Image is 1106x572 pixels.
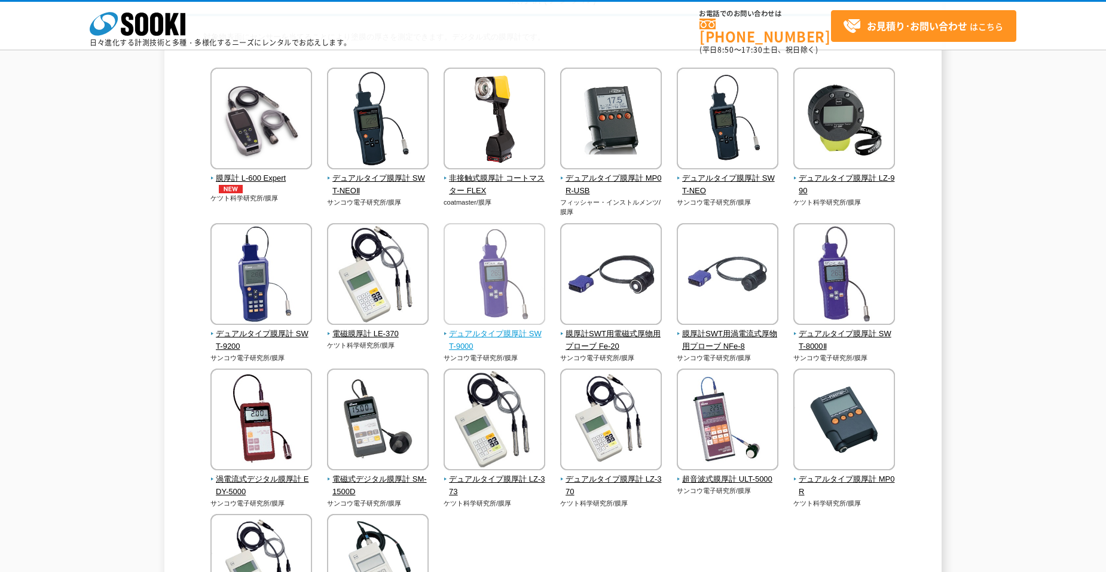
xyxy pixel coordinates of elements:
[216,185,246,193] img: NEW
[793,68,895,172] img: デュアルタイプ膜厚計 LZ-990
[444,68,545,172] img: 非接触式膜厚計 コートマスター FLEX
[327,161,429,197] a: デュアルタイプ膜厚計 SWT-NEOⅡ
[560,473,662,498] span: デュアルタイプ膜厚計 LZ-370
[677,197,779,208] p: サンコウ電子研究所/膜厚
[793,317,896,352] a: デュアルタイプ膜厚計 SWT-8000Ⅱ
[210,498,313,509] p: サンコウ電子研究所/膜厚
[327,197,429,208] p: サンコウ電子研究所/膜厚
[677,223,778,328] img: 膜厚計SWT用渦電流式厚物用プローブ NFe-8
[793,369,895,473] img: デュアルタイプ膜厚計 MP0R
[699,44,818,55] span: (平日 ～ 土日、祝日除く)
[677,462,779,486] a: 超音波式膜厚計 ULT-5000
[327,340,429,351] p: ケツト科学研究所/膜厚
[677,161,779,197] a: デュアルタイプ膜厚計 SWT-NEO
[560,462,662,498] a: デュアルタイプ膜厚計 LZ-370
[444,172,546,197] span: 非接触式膜厚計 コートマスター FLEX
[210,369,312,473] img: 渦電流式デジタル膜厚計 EDY-5000
[327,462,429,498] a: 電磁式デジタル膜厚計 SM-1500D
[793,172,896,197] span: デュアルタイプ膜厚計 LZ-990
[699,19,831,43] a: [PHONE_NUMBER]
[677,353,779,363] p: サンコウ電子研究所/膜厚
[560,353,662,363] p: サンコウ電子研究所/膜厚
[793,498,896,509] p: ケツト科学研究所/膜厚
[677,369,778,473] img: 超音波式膜厚計 ULT-5000
[793,161,896,197] a: デュアルタイプ膜厚計 LZ-990
[444,223,545,328] img: デュアルタイプ膜厚計 SWT-9000
[793,223,895,328] img: デュアルタイプ膜厚計 SWT-8000Ⅱ
[677,473,779,486] span: 超音波式膜厚計 ULT-5000
[327,68,429,172] img: デュアルタイプ膜厚計 SWT-NEOⅡ
[210,317,313,352] a: デュアルタイプ膜厚計 SWT-9200
[560,328,662,353] span: 膜厚計SWT用電磁式厚物用プローブ Fe-20
[867,19,967,33] strong: お見積り･お問い合わせ
[210,473,313,498] span: 渦電流式デジタル膜厚計 EDY-5000
[90,39,352,46] p: 日々進化する計測技術と多種・多様化するニーズにレンタルでお応えします。
[210,161,313,193] a: 膜厚計 L-600 ExpertNEW
[210,223,312,328] img: デュアルタイプ膜厚計 SWT-9200
[843,17,1003,35] span: はこちら
[560,317,662,352] a: 膜厚計SWT用電磁式厚物用プローブ Fe-20
[444,473,546,498] span: デュアルタイプ膜厚計 LZ-373
[444,369,545,473] img: デュアルタイプ膜厚計 LZ-373
[327,223,429,328] img: 電磁膜厚計 LE-370
[560,197,662,217] p: フィッシャー・インストルメンツ/膜厚
[793,473,896,498] span: デュアルタイプ膜厚計 MP0R
[793,353,896,363] p: サンコウ電子研究所/膜厚
[327,317,429,340] a: 電磁膜厚計 LE-370
[444,197,546,208] p: coatmaster/膜厚
[677,486,779,496] p: サンコウ電子研究所/膜厚
[560,161,662,197] a: デュアルタイプ膜厚計 MP0R-USB
[677,68,778,172] img: デュアルタイプ膜厚計 SWT-NEO
[560,498,662,509] p: ケツト科学研究所/膜厚
[560,369,662,473] img: デュアルタイプ膜厚計 LZ-370
[327,328,429,340] span: 電磁膜厚計 LE-370
[327,172,429,197] span: デュアルタイプ膜厚計 SWT-NEOⅡ
[560,172,662,197] span: デュアルタイプ膜厚計 MP0R-USB
[793,462,896,498] a: デュアルタイプ膜厚計 MP0R
[677,317,779,352] a: 膜厚計SWT用渦電流式厚物用プローブ NFe-8
[210,193,313,203] p: ケツト科学研究所/膜厚
[677,172,779,197] span: デュアルタイプ膜厚計 SWT-NEO
[444,328,546,353] span: デュアルタイプ膜厚計 SWT-9000
[327,473,429,498] span: 電磁式デジタル膜厚計 SM-1500D
[699,10,831,17] span: お電話でのお問い合わせは
[210,353,313,363] p: サンコウ電子研究所/膜厚
[444,462,546,498] a: デュアルタイプ膜厚計 LZ-373
[210,328,313,353] span: デュアルタイプ膜厚計 SWT-9200
[444,161,546,197] a: 非接触式膜厚計 コートマスター FLEX
[327,498,429,509] p: サンコウ電子研究所/膜厚
[560,68,662,172] img: デュアルタイプ膜厚計 MP0R-USB
[831,10,1016,42] a: お見積り･お問い合わせはこちら
[793,328,896,353] span: デュアルタイプ膜厚計 SWT-8000Ⅱ
[210,68,312,172] img: 膜厚計 L-600 Expert
[717,44,734,55] span: 8:50
[793,197,896,208] p: ケツト科学研究所/膜厚
[444,498,546,509] p: ケツト科学研究所/膜厚
[560,223,662,328] img: 膜厚計SWT用電磁式厚物用プローブ Fe-20
[210,462,313,498] a: 渦電流式デジタル膜厚計 EDY-5000
[444,353,546,363] p: サンコウ電子研究所/膜厚
[741,44,763,55] span: 17:30
[327,369,429,473] img: 電磁式デジタル膜厚計 SM-1500D
[210,172,313,193] span: 膜厚計 L-600 Expert
[677,328,779,353] span: 膜厚計SWT用渦電流式厚物用プローブ NFe-8
[444,317,546,352] a: デュアルタイプ膜厚計 SWT-9000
